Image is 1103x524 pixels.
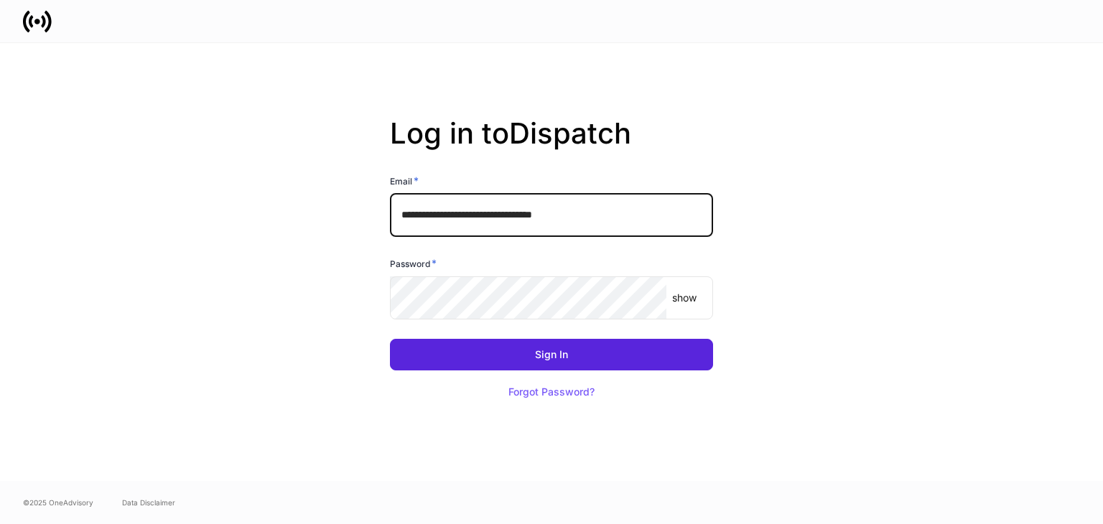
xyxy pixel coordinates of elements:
[122,497,175,508] a: Data Disclaimer
[390,256,437,271] h6: Password
[490,376,613,408] button: Forgot Password?
[508,387,595,397] div: Forgot Password?
[390,174,419,188] h6: Email
[23,497,93,508] span: © 2025 OneAdvisory
[535,350,568,360] div: Sign In
[390,339,713,370] button: Sign In
[672,291,697,305] p: show
[390,116,713,174] h2: Log in to Dispatch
